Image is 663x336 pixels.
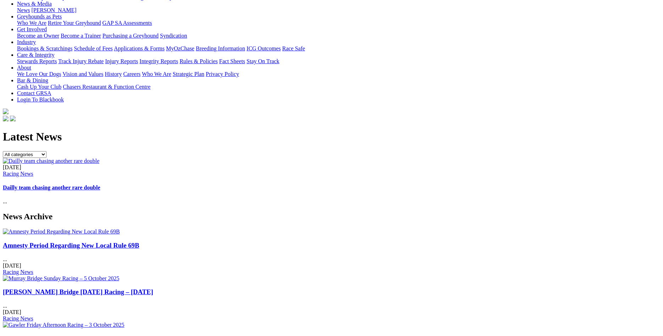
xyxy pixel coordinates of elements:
a: Breeding Information [196,45,245,51]
a: News & Media [17,1,52,7]
a: Privacy Policy [206,71,239,77]
a: We Love Our Dogs [17,71,61,77]
a: Strategic Plan [173,71,204,77]
a: Contact GRSA [17,90,51,96]
a: Greyhounds as Pets [17,13,62,20]
img: Gawler Friday Afternoon Racing – 3 October 2025 [3,322,125,328]
div: ... [3,242,660,275]
a: Bookings & Scratchings [17,45,72,51]
div: ... [3,288,660,322]
a: About [17,65,31,71]
a: [PERSON_NAME] [31,7,76,13]
a: Login To Blackbook [17,97,64,103]
a: Become an Owner [17,33,59,39]
div: Get Involved [17,33,660,39]
a: History [105,71,122,77]
a: Schedule of Fees [74,45,112,51]
a: Syndication [160,33,187,39]
a: Applications & Forms [114,45,165,51]
div: Bar & Dining [17,84,660,90]
a: Injury Reports [105,58,138,64]
a: Racing News [3,171,33,177]
a: Fact Sheets [219,58,245,64]
a: Bar & Dining [17,77,48,83]
span: [DATE] [3,309,21,315]
a: Industry [17,39,36,45]
a: [PERSON_NAME] Bridge [DATE] Racing – [DATE] [3,288,153,296]
a: Careers [123,71,140,77]
a: Integrity Reports [139,58,178,64]
img: logo-grsa-white.png [3,109,9,114]
img: Amnesty Period Regarding New Local Rule 69B [3,228,120,235]
a: Dailly team chasing another rare double [3,184,100,191]
a: MyOzChase [166,45,194,51]
a: Racing News [3,269,33,275]
img: Dailly team chasing another rare double [3,158,99,164]
a: Get Involved [17,26,47,32]
h1: Latest News [3,130,660,143]
a: Retire Your Greyhound [48,20,101,26]
span: [DATE] [3,164,21,170]
div: Care & Integrity [17,58,660,65]
a: Stewards Reports [17,58,57,64]
a: Care & Integrity [17,52,55,58]
div: About [17,71,660,77]
a: Purchasing a Greyhound [103,33,159,39]
a: News [17,7,30,13]
a: ICG Outcomes [247,45,281,51]
a: Chasers Restaurant & Function Centre [63,84,150,90]
a: Amnesty Period Regarding New Local Rule 69B [3,242,139,249]
a: Rules & Policies [179,58,218,64]
a: Who We Are [17,20,46,26]
img: Murray Bridge Sunday Racing – 5 October 2025 [3,275,119,282]
a: Who We Are [142,71,171,77]
div: Greyhounds as Pets [17,20,660,26]
a: Become a Trainer [61,33,101,39]
a: Racing News [3,315,33,321]
div: Industry [17,45,660,52]
a: Cash Up Your Club [17,84,61,90]
a: Race Safe [282,45,305,51]
a: Stay On Track [247,58,279,64]
img: twitter.svg [10,116,16,121]
a: Track Injury Rebate [58,58,104,64]
span: [DATE] [3,263,21,269]
a: Vision and Values [62,71,103,77]
div: ... [3,164,660,205]
div: News & Media [17,7,660,13]
h2: News Archive [3,212,660,221]
img: facebook.svg [3,116,9,121]
a: GAP SA Assessments [103,20,152,26]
